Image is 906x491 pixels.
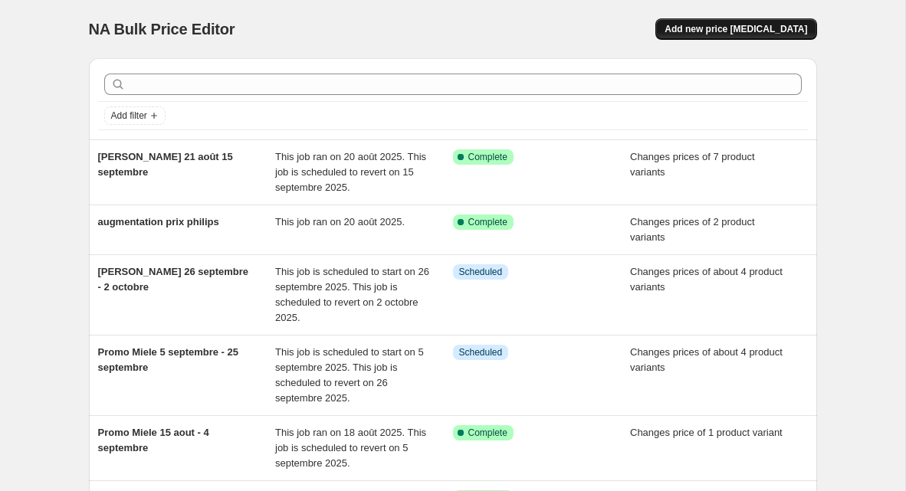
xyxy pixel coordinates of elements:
span: This job is scheduled to start on 5 septembre 2025. This job is scheduled to revert on 26 septemb... [275,346,424,404]
span: Changes prices of 2 product variants [630,216,755,243]
button: Add new price [MEDICAL_DATA] [655,18,816,40]
span: This job ran on 18 août 2025. This job is scheduled to revert on 5 septembre 2025. [275,427,426,469]
span: NA Bulk Price Editor [89,21,235,38]
span: augmentation prix philips [98,216,219,227]
span: Changes prices of about 4 product variants [630,266,783,293]
span: This job is scheduled to start on 26 septembre 2025. This job is scheduled to revert on 2 octobre... [275,266,429,323]
span: Changes prices of 7 product variants [630,151,755,178]
span: Complete [468,427,507,439]
span: Scheduled [459,266,503,278]
span: Promo Miele 15 aout - 4 septembre [98,427,209,453]
span: Changes prices of about 4 product variants [630,346,783,373]
span: Add new price [MEDICAL_DATA] [665,23,807,35]
span: Promo Miele 5 septembre - 25 septembre [98,346,239,373]
span: [PERSON_NAME] 26 septembre - 2 octobre [98,266,249,293]
span: This job ran on 20 août 2025. [275,216,405,227]
span: This job ran on 20 août 2025. This job is scheduled to revert on 15 septembre 2025. [275,151,426,193]
span: Scheduled [459,346,503,358]
span: Changes price of 1 product variant [630,427,783,438]
span: Add filter [111,110,147,122]
span: [PERSON_NAME] 21 août 15 septembre [98,151,233,178]
span: Complete [468,151,507,163]
span: Complete [468,216,507,228]
button: Add filter [104,106,166,125]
